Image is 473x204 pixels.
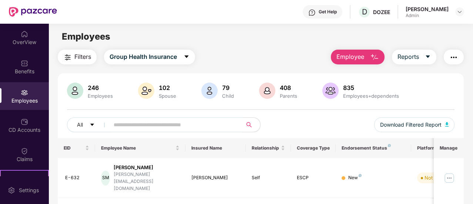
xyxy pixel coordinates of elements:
[101,145,174,151] span: Employee Name
[64,145,84,151] span: EID
[392,50,436,64] button: Reportscaret-down
[114,164,180,171] div: [PERSON_NAME]
[336,52,364,61] span: Employee
[374,117,455,132] button: Download Filtered Report
[406,13,449,19] div: Admin
[63,53,72,62] img: svg+xml;base64,PHN2ZyB4bWxucz0iaHR0cDovL3d3dy53My5vcmcvMjAwMC9zdmciIHdpZHRoPSIyNCIgaGVpZ2h0PSIyNC...
[77,121,83,129] span: All
[242,117,261,132] button: search
[65,174,90,181] div: E-632
[157,93,178,99] div: Spouse
[9,7,57,17] img: New Pazcare Logo
[8,187,15,194] img: svg+xml;base64,PHN2ZyBpZD0iU2V0dGluZy0yMHgyMCIgeG1sbnM9Imh0dHA6Ly93d3cudzMub3JnLzIwMDAvc3ZnIiB3aW...
[319,9,337,15] div: Get Help
[157,84,178,91] div: 102
[86,84,114,91] div: 246
[90,122,95,128] span: caret-down
[242,122,256,128] span: search
[449,53,458,62] img: svg+xml;base64,PHN2ZyB4bWxucz0iaHR0cDovL3d3dy53My5vcmcvMjAwMC9zdmciIHdpZHRoPSIyNCIgaGVpZ2h0PSIyNC...
[104,50,195,64] button: Group Health Insurancecaret-down
[397,52,419,61] span: Reports
[221,93,235,99] div: Child
[74,52,91,61] span: Filters
[362,7,367,16] span: D
[417,145,458,151] div: Platform Status
[246,138,291,158] th: Relationship
[331,50,385,64] button: Employee
[86,93,114,99] div: Employees
[278,93,299,99] div: Parents
[67,83,83,99] img: svg+xml;base64,PHN2ZyB4bWxucz0iaHR0cDovL3d3dy53My5vcmcvMjAwMC9zdmciIHhtbG5zOnhsaW5rPSJodHRwOi8vd3...
[342,93,400,99] div: Employees+dependents
[373,9,390,16] div: DOZEE
[297,174,330,181] div: ESCP
[184,54,189,60] span: caret-down
[359,174,362,177] img: svg+xml;base64,PHN2ZyB4bWxucz0iaHR0cDovL3d3dy53My5vcmcvMjAwMC9zdmciIHdpZHRoPSI4IiBoZWlnaHQ9IjgiIH...
[445,122,449,127] img: svg+xml;base64,PHN2ZyB4bWxucz0iaHR0cDovL3d3dy53My5vcmcvMjAwMC9zdmciIHhtbG5zOnhsaW5rPSJodHRwOi8vd3...
[388,144,391,147] img: svg+xml;base64,PHN2ZyB4bWxucz0iaHR0cDovL3d3dy53My5vcmcvMjAwMC9zdmciIHdpZHRoPSI4IiBoZWlnaHQ9IjgiIH...
[425,174,452,181] div: Not Verified
[67,117,112,132] button: Allcaret-down
[425,54,431,60] span: caret-down
[21,30,28,38] img: svg+xml;base64,PHN2ZyBpZD0iSG9tZSIgeG1sbnM9Imh0dHA6Ly93d3cudzMub3JnLzIwMDAvc3ZnIiB3aWR0aD0iMjAiIG...
[278,84,299,91] div: 408
[101,171,110,185] div: SM
[406,6,449,13] div: [PERSON_NAME]
[191,174,240,181] div: [PERSON_NAME]
[21,60,28,67] img: svg+xml;base64,PHN2ZyBpZD0iQmVuZWZpdHMiIHhtbG5zPSJodHRwOi8vd3d3LnczLm9yZy8yMDAwL3N2ZyIgd2lkdGg9Ij...
[342,84,400,91] div: 835
[342,145,405,151] div: Endorsement Status
[138,83,154,99] img: svg+xml;base64,PHN2ZyB4bWxucz0iaHR0cDovL3d3dy53My5vcmcvMjAwMC9zdmciIHhtbG5zOnhsaW5rPSJodHRwOi8vd3...
[370,53,379,62] img: svg+xml;base64,PHN2ZyB4bWxucz0iaHR0cDovL3d3dy53My5vcmcvMjAwMC9zdmciIHhtbG5zOnhsaW5rPSJodHRwOi8vd3...
[21,89,28,96] img: svg+xml;base64,PHN2ZyBpZD0iRW1wbG95ZWVzIiB4bWxucz0iaHR0cDovL3d3dy53My5vcmcvMjAwMC9zdmciIHdpZHRoPS...
[348,174,362,181] div: New
[58,138,95,158] th: EID
[221,84,235,91] div: 79
[457,9,463,15] img: svg+xml;base64,PHN2ZyBpZD0iRHJvcGRvd24tMzJ4MzIiIHhtbG5zPSJodHRwOi8vd3d3LnczLm9yZy8yMDAwL3N2ZyIgd2...
[62,31,110,42] span: Employees
[322,83,339,99] img: svg+xml;base64,PHN2ZyB4bWxucz0iaHR0cDovL3d3dy53My5vcmcvMjAwMC9zdmciIHhtbG5zOnhsaW5rPSJodHRwOi8vd3...
[434,138,464,158] th: Manage
[17,187,41,194] div: Settings
[201,83,218,99] img: svg+xml;base64,PHN2ZyB4bWxucz0iaHR0cDovL3d3dy53My5vcmcvMjAwMC9zdmciIHhtbG5zOnhsaW5rPSJodHRwOi8vd3...
[58,50,97,64] button: Filters
[291,138,336,158] th: Coverage Type
[21,118,28,126] img: svg+xml;base64,PHN2ZyBpZD0iQ0RfQWNjb3VudHMiIGRhdGEtbmFtZT0iQ0QgQWNjb3VudHMiIHhtbG5zPSJodHRwOi8vd3...
[259,83,275,99] img: svg+xml;base64,PHN2ZyB4bWxucz0iaHR0cDovL3d3dy53My5vcmcvMjAwMC9zdmciIHhtbG5zOnhsaW5rPSJodHRwOi8vd3...
[114,171,180,192] div: [PERSON_NAME][EMAIL_ADDRESS][DOMAIN_NAME]
[443,172,455,184] img: manageButton
[252,174,285,181] div: Self
[308,9,316,16] img: svg+xml;base64,PHN2ZyBpZD0iSGVscC0zMngzMiIgeG1sbnM9Imh0dHA6Ly93d3cudzMub3JnLzIwMDAvc3ZnIiB3aWR0aD...
[95,138,185,158] th: Employee Name
[185,138,246,158] th: Insured Name
[380,121,442,129] span: Download Filtered Report
[21,147,28,155] img: svg+xml;base64,PHN2ZyBpZD0iQ2xhaW0iIHhtbG5zPSJodHRwOi8vd3d3LnczLm9yZy8yMDAwL3N2ZyIgd2lkdGg9IjIwIi...
[252,145,279,151] span: Relationship
[110,52,177,61] span: Group Health Insurance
